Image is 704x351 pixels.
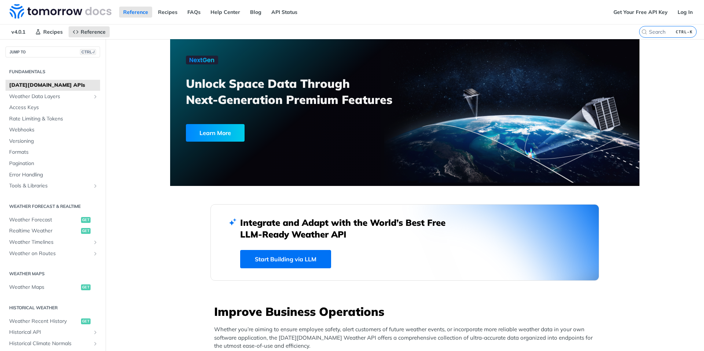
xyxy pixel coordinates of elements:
span: Rate Limiting & Tokens [9,115,98,123]
a: Weather Recent Historyget [5,316,100,327]
span: v4.0.1 [7,26,29,37]
a: Log In [674,7,697,18]
a: FAQs [183,7,205,18]
span: Webhooks [9,126,98,134]
h3: Improve Business Operations [214,303,599,320]
a: Pagination [5,158,100,169]
a: Weather on RoutesShow subpages for Weather on Routes [5,248,100,259]
span: Reference [81,29,106,35]
h2: Fundamentals [5,68,100,75]
span: CTRL-/ [80,49,96,55]
span: Tools & Libraries [9,182,91,190]
h3: Unlock Space Data Through Next-Generation Premium Features [186,75,413,108]
a: Start Building via LLM [240,250,331,268]
a: Get Your Free API Key [609,7,672,18]
a: Weather Data LayersShow subpages for Weather Data Layers [5,91,100,102]
img: Tomorrow.io Weather API Docs [10,4,111,19]
p: Whether you’re aiming to ensure employee safety, alert customers of future weather events, or inc... [214,325,599,350]
a: Recipes [154,7,181,18]
a: Historical Climate NormalsShow subpages for Historical Climate Normals [5,338,100,349]
a: Blog [246,7,265,18]
h2: Weather Forecast & realtime [5,203,100,210]
span: get [81,217,91,223]
button: Show subpages for Weather on Routes [92,251,98,257]
span: Weather on Routes [9,250,91,257]
h2: Historical Weather [5,305,100,311]
span: Weather Timelines [9,239,91,246]
a: Historical APIShow subpages for Historical API [5,327,100,338]
a: Weather Mapsget [5,282,100,293]
span: Versioning [9,138,98,145]
span: Weather Data Layers [9,93,91,100]
span: get [81,318,91,324]
a: Versioning [5,136,100,147]
a: Realtime Weatherget [5,225,100,236]
a: Reference [69,26,110,37]
img: NextGen [186,56,218,64]
span: [DATE][DOMAIN_NAME] APIs [9,82,98,89]
span: Formats [9,149,98,156]
button: Show subpages for Historical API [92,329,98,335]
a: Learn More [186,124,367,142]
span: Recipes [43,29,63,35]
button: Show subpages for Historical Climate Normals [92,341,98,347]
a: Error Handling [5,169,100,180]
div: Learn More [186,124,245,142]
span: Access Keys [9,104,98,111]
span: Historical API [9,329,91,336]
span: Historical Climate Normals [9,340,91,347]
a: Formats [5,147,100,158]
svg: Search [641,29,647,35]
a: Help Center [206,7,244,18]
span: get [81,284,91,290]
a: Tools & LibrariesShow subpages for Tools & Libraries [5,180,100,191]
kbd: CTRL-K [674,28,694,36]
button: Show subpages for Tools & Libraries [92,183,98,189]
span: Error Handling [9,171,98,179]
span: Weather Forecast [9,216,79,224]
h2: Integrate and Adapt with the World’s Best Free LLM-Ready Weather API [240,217,456,240]
h2: Weather Maps [5,270,100,277]
span: get [81,228,91,234]
a: Weather TimelinesShow subpages for Weather Timelines [5,237,100,248]
span: Weather Recent History [9,318,79,325]
button: Show subpages for Weather Data Layers [92,94,98,100]
button: Show subpages for Weather Timelines [92,239,98,245]
button: JUMP TOCTRL-/ [5,46,100,57]
a: Weather Forecastget [5,214,100,225]
a: Rate Limiting & Tokens [5,113,100,124]
a: Recipes [31,26,67,37]
span: Realtime Weather [9,227,79,235]
a: Webhooks [5,124,100,135]
a: [DATE][DOMAIN_NAME] APIs [5,80,100,91]
span: Pagination [9,160,98,167]
a: Access Keys [5,102,100,113]
a: Reference [119,7,152,18]
span: Weather Maps [9,284,79,291]
a: API Status [267,7,301,18]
